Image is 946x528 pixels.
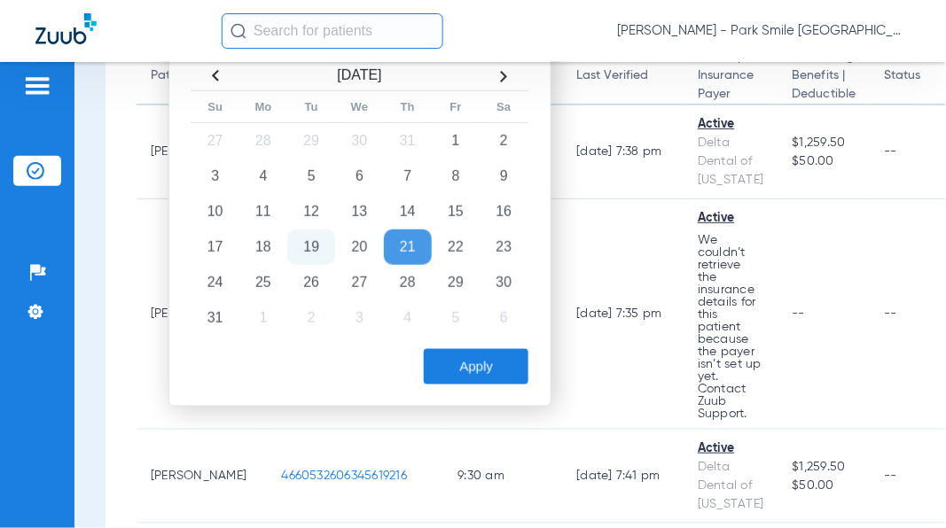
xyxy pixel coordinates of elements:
td: 9:30 AM [444,430,563,524]
p: We couldn’t retrieve the insurance details for this patient because the payer isn’t set up yet. C... [698,234,764,420]
div: Patient Name [151,66,254,85]
div: Patient Name [151,66,229,85]
img: Search Icon [231,23,246,39]
img: hamburger-icon [23,75,51,97]
span: $50.00 [793,152,856,171]
div: Active [698,209,764,228]
span: $1,259.50 [793,458,856,477]
span: $1,259.50 [793,134,856,152]
img: Zuub Logo [35,13,97,44]
span: $50.00 [793,477,856,495]
span: -- [793,307,806,320]
th: [DATE] [239,62,480,91]
div: Last Verified [577,66,649,85]
input: Search for patients [222,13,443,49]
div: Active [698,115,764,134]
td: [DATE] 7:35 PM [563,199,684,430]
td: [DATE] 7:38 PM [563,105,684,199]
span: Insurance Payer [698,66,764,104]
div: Delta Dental of [US_STATE] [698,134,764,190]
span: Deductible [793,85,856,104]
td: [PERSON_NAME] [137,430,268,524]
div: Active [698,439,764,458]
div: Delta Dental of [US_STATE] [698,458,764,514]
div: Last Verified [577,66,670,85]
td: [DATE] 7:41 PM [563,430,684,524]
span: 4660532606345619216 [282,470,408,482]
span: [PERSON_NAME] - Park Smile [GEOGRAPHIC_DATA] [618,22,911,40]
th: Status | [684,48,778,105]
button: Apply [424,349,528,384]
th: Remaining Benefits | [778,48,871,105]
